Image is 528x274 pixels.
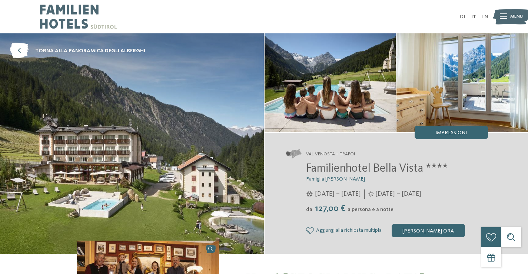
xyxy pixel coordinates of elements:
[368,191,374,197] i: Orari d'apertura estate
[396,33,528,132] img: Il family hotel in Val Venosta nel cuore del Parco Nazionale
[313,204,347,213] span: 127,00 €
[306,207,312,212] span: da
[35,47,145,55] span: torna alla panoramica degli alberghi
[265,33,396,132] img: Il family hotel in Val Venosta nel cuore del Parco Nazionale
[348,207,393,212] span: a persona e a notte
[306,191,313,197] i: Orari d'apertura inverno
[375,189,421,199] span: [DATE] – [DATE]
[306,176,365,182] span: Famiglia [PERSON_NAME]
[510,13,523,20] span: Menu
[306,163,448,175] span: Familienhotel Bella Vista ****
[306,151,355,158] span: Val Venosta – Trafoi
[392,224,465,237] div: [PERSON_NAME] ora
[481,14,488,19] a: EN
[435,130,467,135] span: Impressioni
[315,189,361,199] span: [DATE] – [DATE]
[316,228,382,234] span: Aggiungi alla richiesta multipla
[10,43,145,59] a: torna alla panoramica degli alberghi
[471,14,476,19] a: IT
[459,14,466,19] a: DE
